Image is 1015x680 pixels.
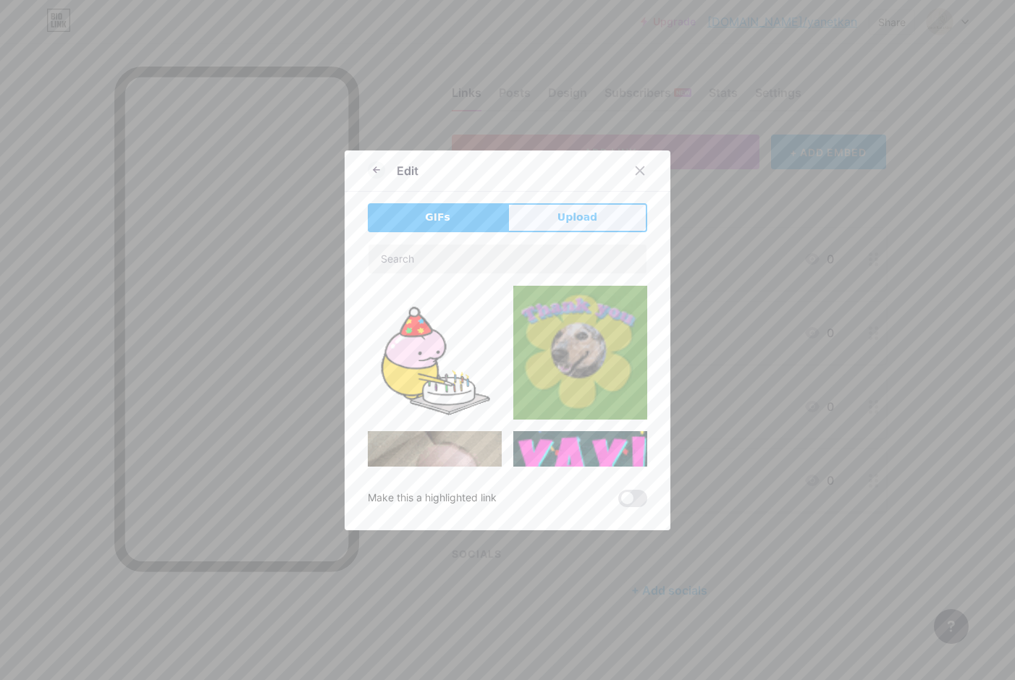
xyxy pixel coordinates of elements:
img: Gihpy [513,431,647,565]
div: Make this a highlighted link [368,490,497,507]
img: Gihpy [368,286,502,420]
input: Search [368,245,647,273]
img: Gihpy [513,286,647,420]
span: Upload [557,210,597,225]
img: Gihpy [368,431,502,533]
div: Edit [397,162,418,179]
button: GIFs [368,203,507,232]
button: Upload [507,203,647,232]
span: GIFs [425,210,450,225]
